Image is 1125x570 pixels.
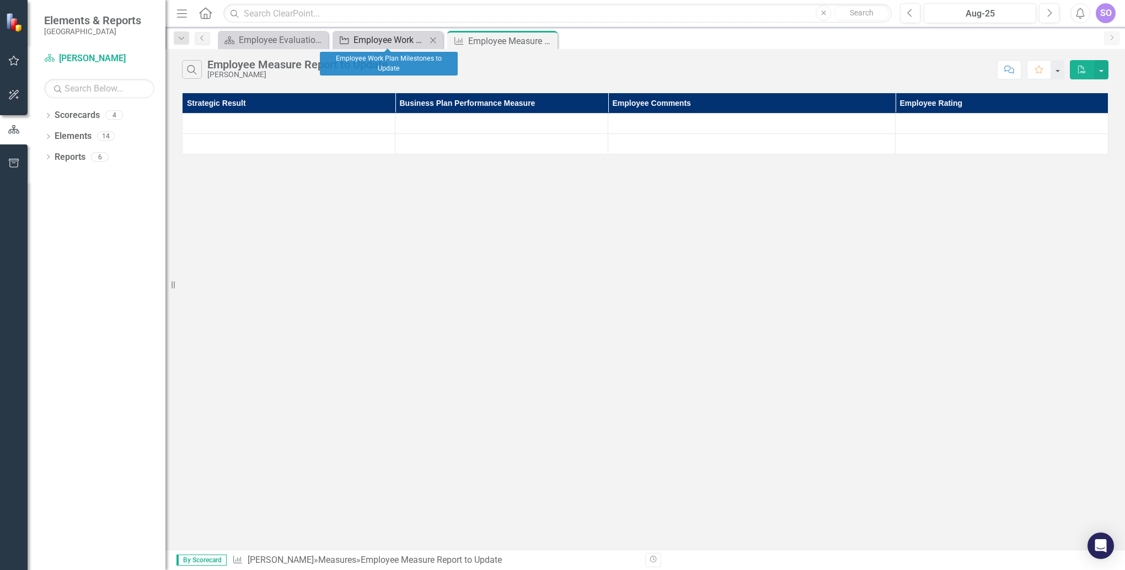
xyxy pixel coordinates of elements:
[176,555,227,566] span: By Scorecard
[318,555,356,565] a: Measures
[608,134,896,154] td: Double-Click to Edit
[55,130,92,143] a: Elements
[55,109,100,122] a: Scorecards
[97,132,115,141] div: 14
[353,33,426,47] div: Employee Work Plan Milestones to Update
[468,34,555,48] div: Employee Measure Report to Update
[1096,3,1116,23] button: SO
[608,114,896,134] td: Double-Click to Edit
[896,114,1108,134] td: Double-Click to Edit
[91,152,109,162] div: 6
[361,555,502,565] div: Employee Measure Report to Update
[55,151,85,164] a: Reports
[320,52,458,76] div: Employee Work Plan Milestones to Update
[834,6,889,21] button: Search
[44,79,154,98] input: Search Below...
[896,134,1108,154] td: Double-Click to Edit
[335,33,426,47] a: Employee Work Plan Milestones to Update
[44,14,141,27] span: Elements & Reports
[850,8,874,17] span: Search
[6,13,25,32] img: ClearPoint Strategy
[1087,533,1114,559] div: Open Intercom Messenger
[44,52,154,65] a: [PERSON_NAME]
[928,7,1032,20] div: Aug-25
[924,3,1036,23] button: Aug-25
[221,33,325,47] a: Employee Evaluation Navigation
[232,554,637,567] div: » »
[207,58,388,71] div: Employee Measure Report to Update
[207,71,388,79] div: [PERSON_NAME]
[44,27,141,36] small: [GEOGRAPHIC_DATA]
[223,4,892,23] input: Search ClearPoint...
[248,555,314,565] a: [PERSON_NAME]
[105,111,123,120] div: 4
[239,33,325,47] div: Employee Evaluation Navigation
